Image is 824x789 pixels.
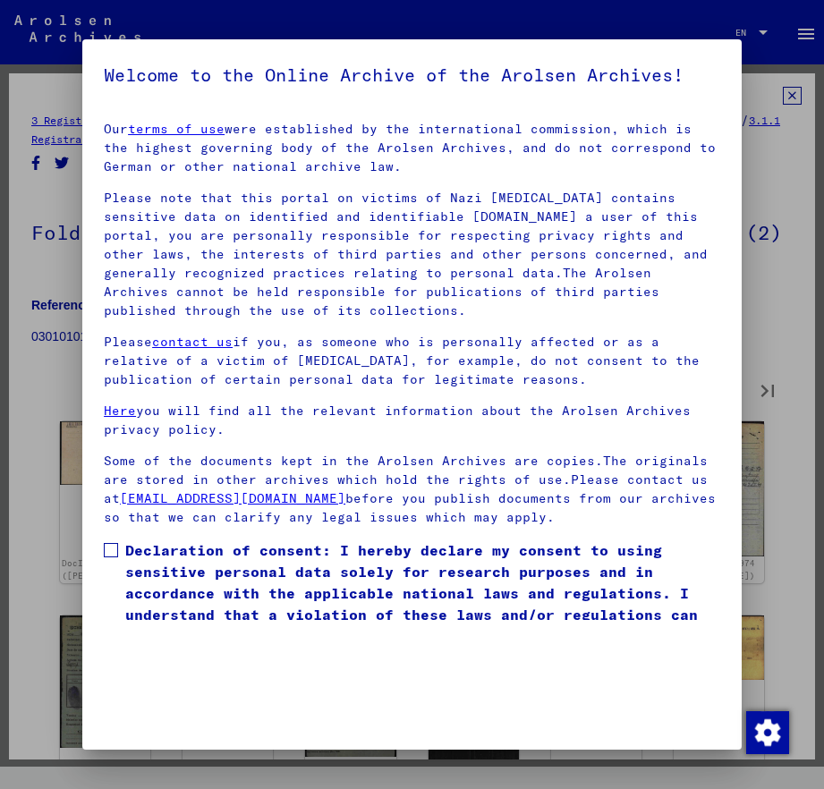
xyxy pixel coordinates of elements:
[104,120,720,176] p: Our were established by the international commission, which is the highest governing body of the ...
[128,121,225,137] a: terms of use
[745,710,788,753] div: Change consent
[104,402,720,439] p: you will find all the relevant information about the Arolsen Archives privacy policy.
[104,189,720,320] p: Please note that this portal on victims of Nazi [MEDICAL_DATA] contains sensitive data on identif...
[104,403,136,419] a: Here
[152,334,233,350] a: contact us
[104,61,720,89] h5: Welcome to the Online Archive of the Arolsen Archives!
[125,539,720,647] span: Declaration of consent: I hereby declare my consent to using sensitive personal data solely for r...
[104,333,720,389] p: Please if you, as someone who is personally affected or as a relative of a victim of [MEDICAL_DAT...
[120,490,345,506] a: [EMAIL_ADDRESS][DOMAIN_NAME]
[746,711,789,754] img: Change consent
[104,452,720,527] p: Some of the documents kept in the Arolsen Archives are copies.The originals are stored in other a...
